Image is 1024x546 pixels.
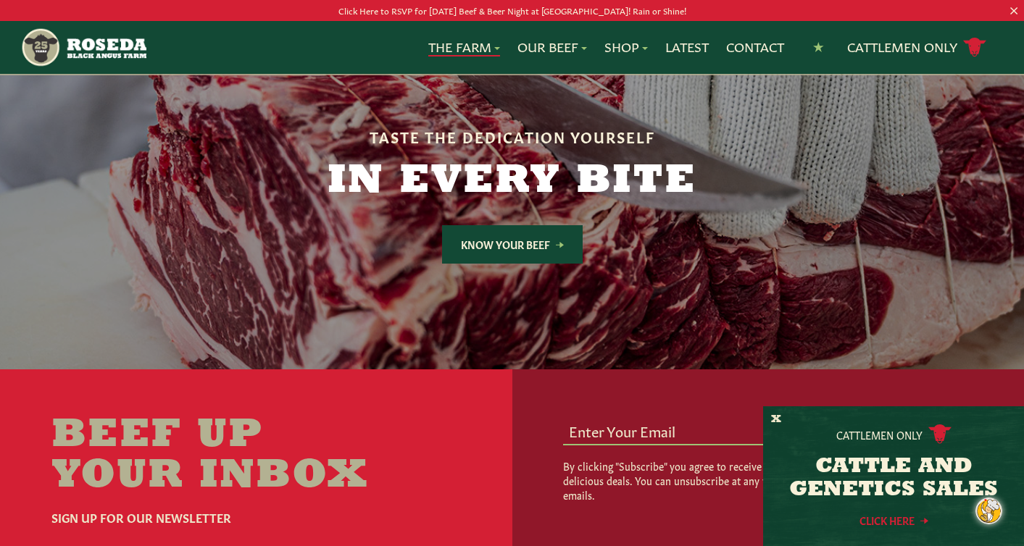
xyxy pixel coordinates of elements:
a: Know Your Beef [442,225,583,264]
h2: In Every Bite [234,161,791,202]
h6: Sign Up For Our Newsletter [51,508,422,526]
img: https://roseda.com/wp-content/uploads/2021/05/roseda-25-header.png [20,27,146,68]
a: The Farm [428,38,500,56]
h2: Beef Up Your Inbox [51,416,422,497]
a: Our Beef [517,38,587,56]
h6: Taste the Dedication Yourself [234,128,791,144]
a: Click Here [828,516,959,525]
a: Contact [726,38,784,56]
p: Click Here to RSVP for [DATE] Beef & Beer Night at [GEOGRAPHIC_DATA]! Rain or Shine! [51,3,973,18]
nav: Main Navigation [20,21,1003,74]
p: Cattlemen Only [836,427,923,442]
a: Cattlemen Only [847,35,986,60]
h3: CATTLE AND GENETICS SALES [781,455,1006,502]
input: Enter Your Email [563,416,859,444]
a: Latest [665,38,709,56]
img: cattle-icon.svg [928,424,952,444]
a: Shop [604,38,648,56]
p: By clicking "Subscribe" you agree to receive tasty marketing updates from us with delicious deals... [563,458,973,502]
button: X [771,412,781,427]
